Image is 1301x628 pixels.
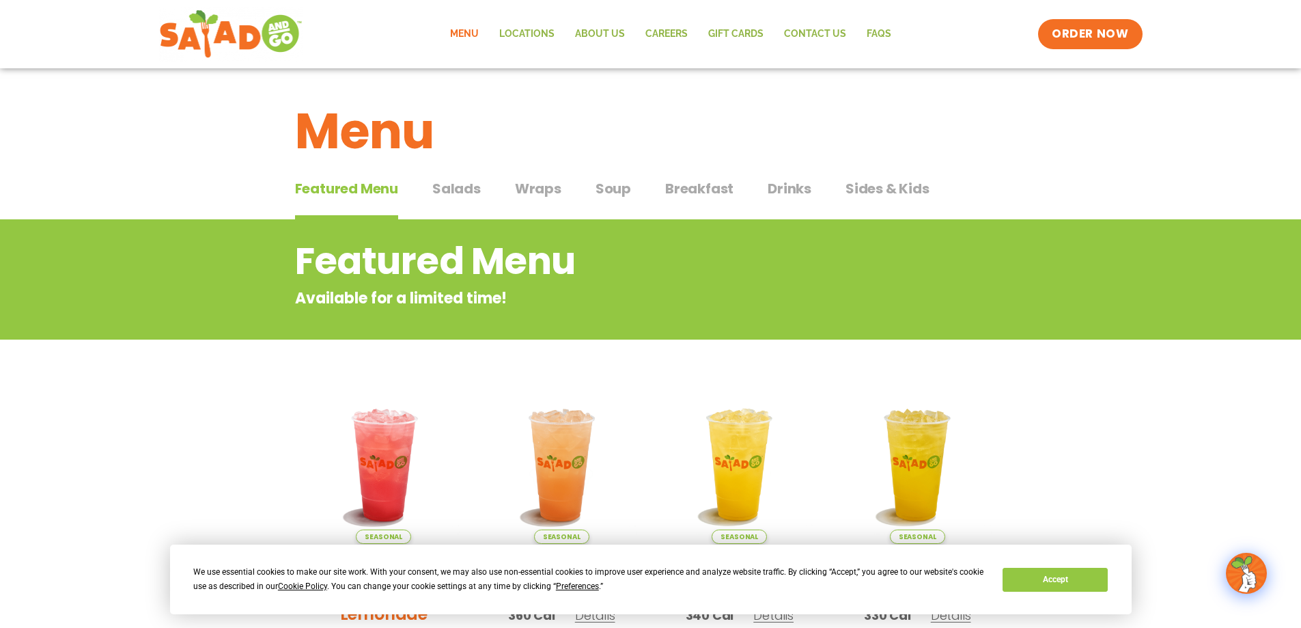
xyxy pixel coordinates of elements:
div: We use essential cookies to make our site work. With your consent, we may also use non-essential ... [193,565,986,594]
div: Tabbed content [295,174,1007,220]
span: Details [931,607,971,624]
span: Drinks [768,178,811,199]
span: Details [753,607,794,624]
span: Seasonal [890,530,945,544]
span: Details [575,607,615,624]
span: Breakfast [665,178,733,199]
span: Seasonal [712,530,767,544]
a: Menu [440,18,489,50]
span: Preferences [556,582,599,591]
a: GIFT CARDS [698,18,774,50]
nav: Menu [440,18,901,50]
a: Locations [489,18,565,50]
span: Salads [432,178,481,199]
button: Accept [1003,568,1108,592]
h1: Menu [295,94,1007,168]
a: About Us [565,18,635,50]
span: Seasonal [356,530,411,544]
span: Featured Menu [295,178,398,199]
a: ORDER NOW [1038,19,1142,49]
img: Product photo for Blackberry Bramble Lemonade [305,386,463,544]
span: 340 Cal [686,606,734,625]
a: Contact Us [774,18,856,50]
h2: Featured Menu [295,234,897,289]
img: Product photo for Sunkissed Yuzu Lemonade [661,386,819,544]
img: Product photo for Mango Grove Lemonade [839,386,996,544]
a: FAQs [856,18,901,50]
span: Sides & Kids [845,178,929,199]
img: new-SAG-logo-768×292 [159,7,303,62]
div: Cookie Consent Prompt [170,545,1132,614]
span: 330 Cal [864,606,911,625]
span: Cookie Policy [278,582,327,591]
img: Product photo for Summer Stone Fruit Lemonade [483,386,641,544]
p: Available for a limited time! [295,287,897,310]
span: Seasonal [534,530,589,544]
span: Soup [596,178,631,199]
span: ORDER NOW [1052,26,1128,42]
a: Careers [635,18,698,50]
span: 360 Cal [508,606,555,625]
img: wpChatIcon [1227,554,1265,592]
span: Wraps [515,178,561,199]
